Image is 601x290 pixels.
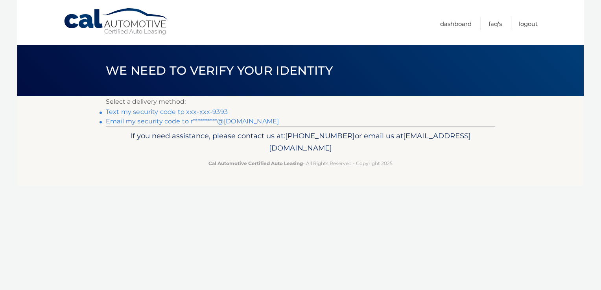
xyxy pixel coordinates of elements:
[489,17,502,30] a: FAQ's
[111,159,490,167] p: - All Rights Reserved - Copyright 2025
[208,160,303,166] strong: Cal Automotive Certified Auto Leasing
[106,63,333,78] span: We need to verify your identity
[106,108,228,116] a: Text my security code to xxx-xxx-9393
[106,96,495,107] p: Select a delivery method:
[285,131,355,140] span: [PHONE_NUMBER]
[106,117,279,125] a: Email my security code to r**********@[DOMAIN_NAME]
[440,17,472,30] a: Dashboard
[519,17,538,30] a: Logout
[111,130,490,155] p: If you need assistance, please contact us at: or email us at
[63,8,170,36] a: Cal Automotive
